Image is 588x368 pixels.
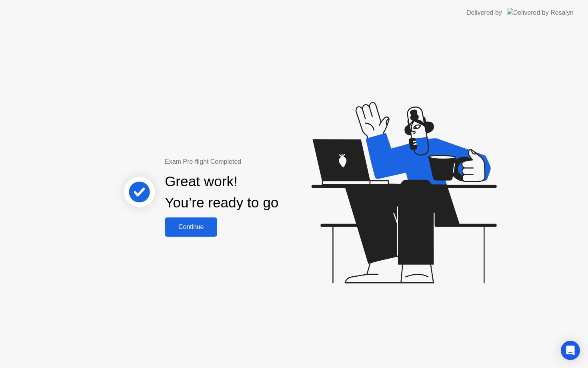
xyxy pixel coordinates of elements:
[165,217,217,237] button: Continue
[507,8,574,17] img: Delivered by Rosalyn
[165,157,330,167] div: Exam Pre-flight Completed
[561,341,580,360] div: Open Intercom Messenger
[167,223,215,231] div: Continue
[165,171,278,213] div: Great work! You’re ready to go
[466,8,502,18] div: Delivered by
